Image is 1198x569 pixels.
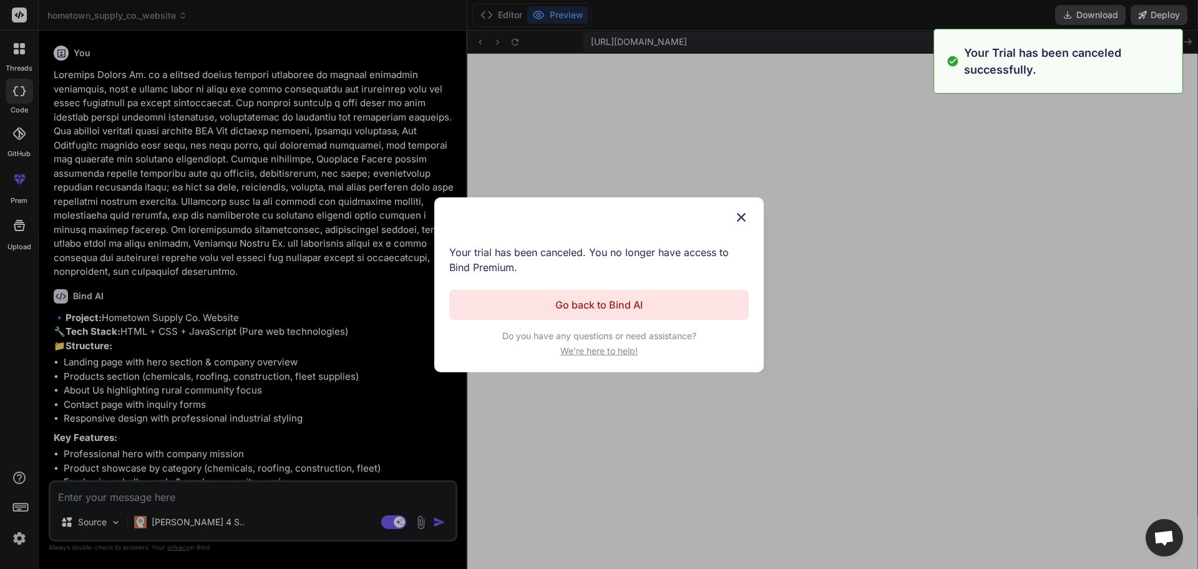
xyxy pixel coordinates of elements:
a: Open chat [1146,519,1183,557]
button: Go back to Bind AI [449,290,749,320]
img: alert [947,44,959,78]
img: close [734,210,749,225]
p: Do you have any questions or need assistance? [449,330,749,357]
p: Go back to Bind AI [555,297,643,312]
span: We're here to help! [560,345,638,357]
p: Your Trial has been canceled successfully. [964,44,1175,78]
p: Your trial has been canceled. You no longer have access to Bind Premium. [449,245,749,275]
